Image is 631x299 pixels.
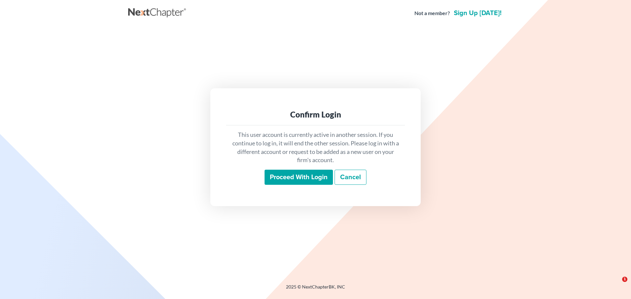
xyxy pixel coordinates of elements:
[231,131,400,164] p: This user account is currently active in another session. If you continue to log in, it will end ...
[414,10,450,17] strong: Not a member?
[335,170,366,185] a: Cancel
[622,277,627,282] span: 1
[609,277,624,292] iframe: Intercom live chat
[265,170,333,185] input: Proceed with login
[231,109,400,120] div: Confirm Login
[128,284,503,295] div: 2025 © NextChapterBK, INC
[453,10,503,16] a: Sign up [DATE]!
